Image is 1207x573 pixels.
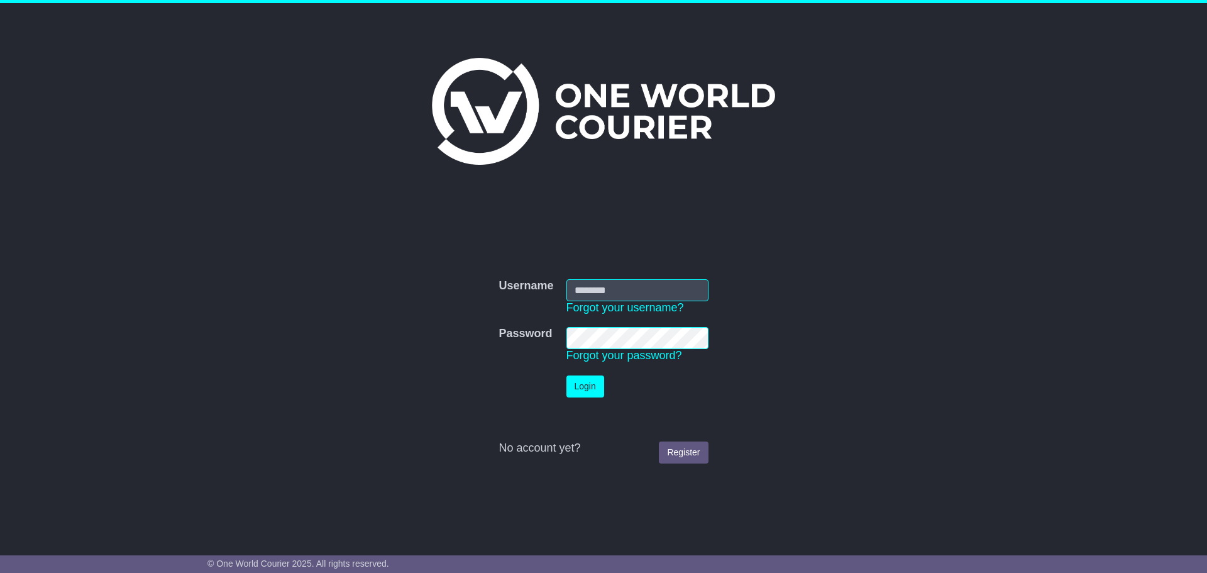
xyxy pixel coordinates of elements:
a: Forgot your username? [566,301,684,314]
label: Username [499,279,553,293]
div: No account yet? [499,442,708,455]
img: One World [432,58,775,165]
span: © One World Courier 2025. All rights reserved. [207,559,389,569]
button: Login [566,376,604,398]
a: Register [659,442,708,464]
label: Password [499,327,552,341]
a: Forgot your password? [566,349,682,362]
